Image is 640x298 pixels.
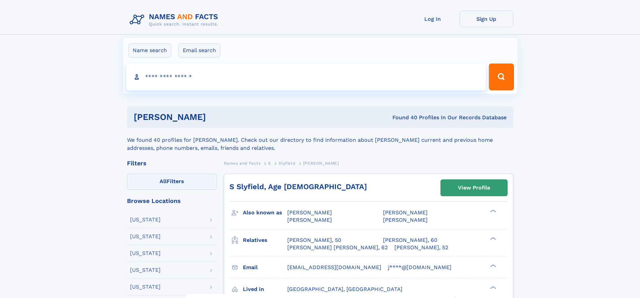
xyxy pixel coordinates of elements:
[229,182,367,191] a: S Slyfield, Age [DEMOGRAPHIC_DATA]
[130,251,161,256] div: [US_STATE]
[383,209,428,216] span: [PERSON_NAME]
[268,159,271,167] a: S
[441,180,507,196] a: View Profile
[383,217,428,223] span: [PERSON_NAME]
[243,262,287,273] h3: Email
[383,237,437,244] a: [PERSON_NAME], 60
[279,161,295,166] span: Slyfield
[243,284,287,295] h3: Lived in
[160,178,167,184] span: All
[287,209,332,216] span: [PERSON_NAME]
[268,161,271,166] span: S
[488,209,497,213] div: ❯
[127,128,513,152] div: We found 40 profiles for [PERSON_NAME]. Check out our directory to find information about [PERSON...
[488,263,497,268] div: ❯
[287,286,402,292] span: [GEOGRAPHIC_DATA], [GEOGRAPHIC_DATA]
[127,198,217,204] div: Browse Locations
[287,244,388,251] a: [PERSON_NAME] [PERSON_NAME], 62
[243,235,287,246] h3: Relatives
[488,236,497,241] div: ❯
[489,63,514,90] button: Search Button
[126,63,486,90] input: search input
[303,161,339,166] span: [PERSON_NAME]
[279,159,295,167] a: Slyfield
[287,237,341,244] a: [PERSON_NAME], 50
[130,267,161,273] div: [US_STATE]
[394,244,448,251] a: [PERSON_NAME], 52
[406,11,460,27] a: Log In
[130,217,161,222] div: [US_STATE]
[243,207,287,218] h3: Also known as
[488,285,497,290] div: ❯
[130,234,161,239] div: [US_STATE]
[127,11,224,29] img: Logo Names and Facts
[134,113,299,121] h1: [PERSON_NAME]
[287,264,381,270] span: [EMAIL_ADDRESS][DOMAIN_NAME]
[127,160,217,166] div: Filters
[287,217,332,223] span: [PERSON_NAME]
[458,180,490,196] div: View Profile
[127,174,217,190] label: Filters
[224,159,261,167] a: Names and Facts
[128,43,171,57] label: Name search
[460,11,513,27] a: Sign Up
[178,43,220,57] label: Email search
[130,284,161,290] div: [US_STATE]
[299,114,507,121] div: Found 40 Profiles In Our Records Database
